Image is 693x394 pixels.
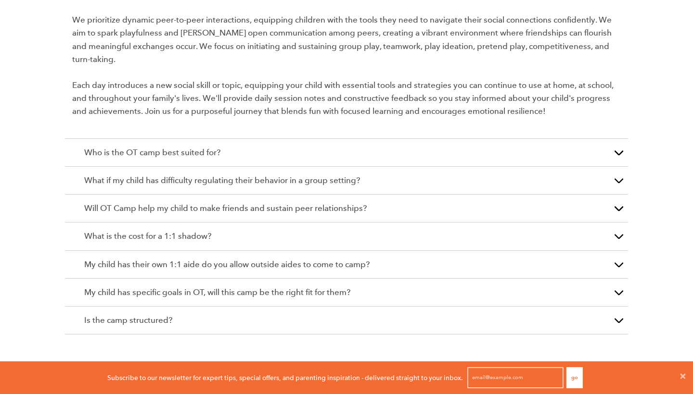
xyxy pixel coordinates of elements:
[107,372,463,383] p: Subscribe to our newsletter for expert tips, special offers, and parenting inspiration - delivere...
[84,286,609,299] p: My child has specific goals in OT, will this camp be the right fit for them?
[84,230,609,243] p: What is the cost for a 1:1 shadow?
[84,202,609,215] p: Will OT Camp help my child to make friends and sustain peer relationships?
[72,13,621,66] p: We prioritize dynamic peer-to-peer interactions, equipping children with the tools they need to n...
[467,367,564,388] input: email@example.com
[72,79,621,118] p: Each day introduces a new social skill or topic, equipping your child with essential tools and st...
[84,174,609,187] p: What if my child has difficulty regulating their behavior in a group setting?
[84,314,609,327] p: Is the camp structured?
[84,146,609,159] p: Who is the OT camp best suited for?
[84,258,609,271] p: My child has their own 1:1 aide do you allow outside aides to come to camp?
[566,367,583,388] button: Go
